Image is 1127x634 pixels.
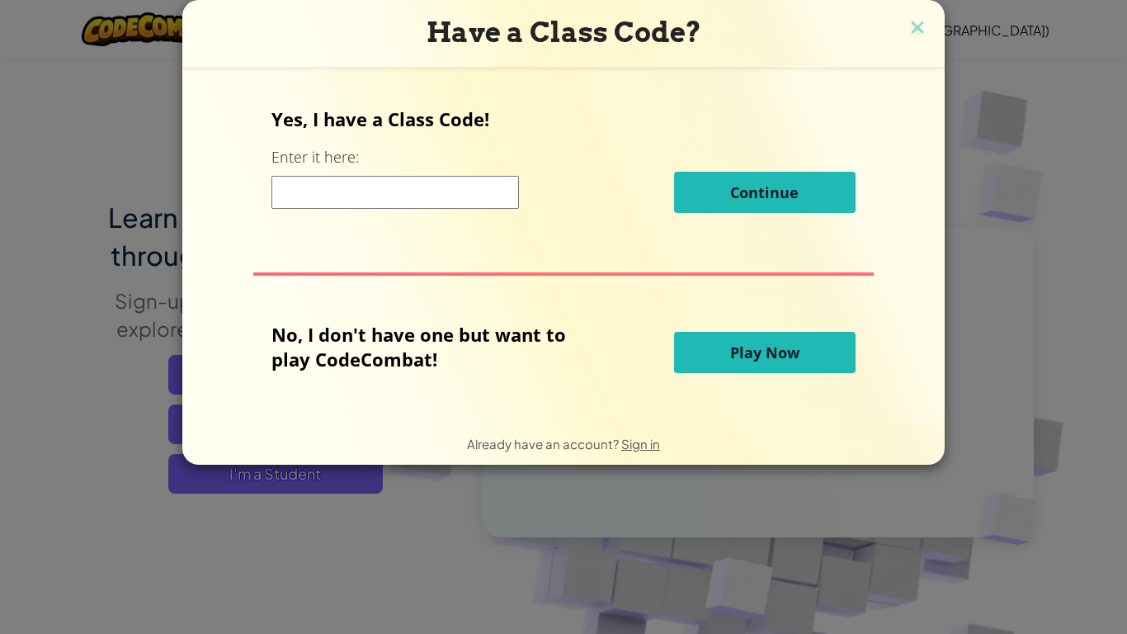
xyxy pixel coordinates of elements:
p: Yes, I have a Class Code! [271,106,855,131]
button: Continue [674,172,856,213]
span: Continue [730,182,799,202]
span: Already have an account? [467,436,621,452]
span: Have a Class Code? [427,16,701,49]
button: Play Now [674,332,856,373]
img: close icon [907,17,928,41]
span: Play Now [730,343,799,362]
label: Enter it here: [271,147,359,168]
a: Sign in [621,436,660,452]
p: No, I don't have one but want to play CodeCombat! [271,322,591,371]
